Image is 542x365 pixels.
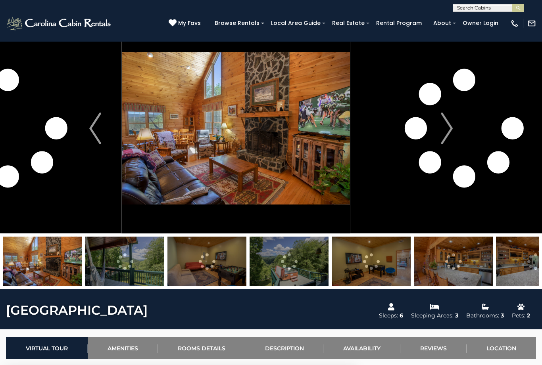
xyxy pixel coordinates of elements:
[88,337,158,359] a: Amenities
[85,237,164,286] img: 163271228
[420,23,473,233] button: Next
[250,237,329,286] img: 163271230
[158,337,245,359] a: Rooms Details
[429,17,455,29] a: About
[328,17,369,29] a: Real Estate
[167,237,246,286] img: 163271229
[267,17,325,29] a: Local Area Guide
[459,17,502,29] a: Owner Login
[6,337,88,359] a: Virtual Tour
[510,19,519,28] img: phone-regular-white.png
[211,17,263,29] a: Browse Rentals
[89,113,101,144] img: arrow
[245,337,324,359] a: Description
[414,237,493,286] img: 163271232
[323,337,400,359] a: Availability
[372,17,426,29] a: Rental Program
[332,237,411,286] img: 163271231
[527,19,536,28] img: mail-regular-white.png
[6,15,113,31] img: White-1-2.png
[400,337,467,359] a: Reviews
[467,337,536,359] a: Location
[441,113,453,144] img: arrow
[3,237,82,286] img: 163271227
[69,23,122,233] button: Previous
[178,19,201,27] span: My Favs
[169,19,203,28] a: My Favs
